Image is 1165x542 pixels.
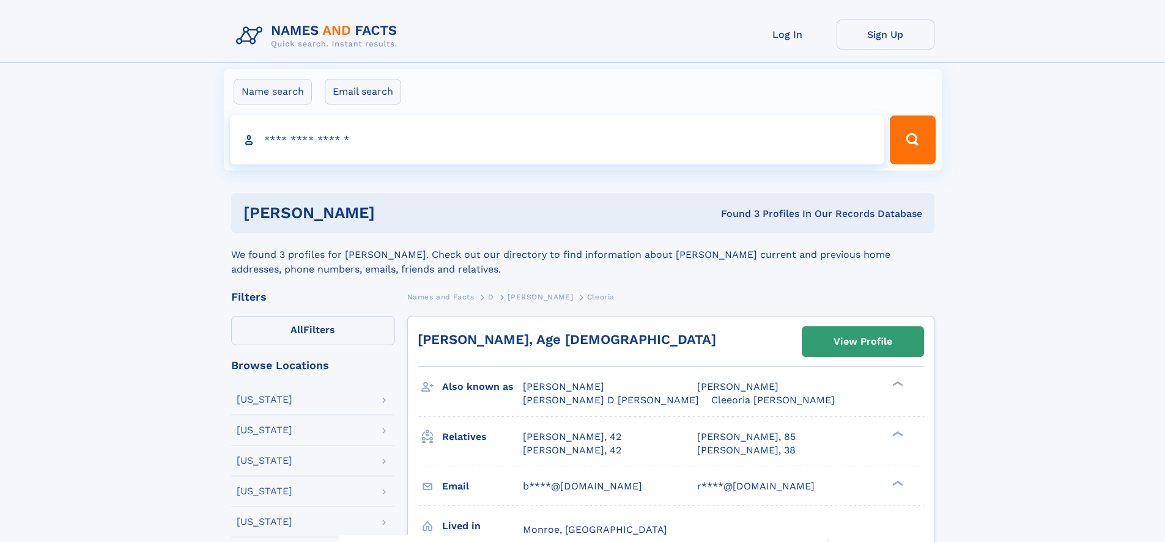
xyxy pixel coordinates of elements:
[837,20,934,49] a: Sign Up
[523,444,621,457] a: [PERSON_NAME], 42
[237,456,292,466] div: [US_STATE]
[697,430,796,444] a: [PERSON_NAME], 85
[587,293,615,301] span: Cleoria
[890,115,935,164] button: Search Button
[548,207,922,221] div: Found 3 Profiles In Our Records Database
[418,332,716,347] a: [PERSON_NAME], Age [DEMOGRAPHIC_DATA]
[325,79,401,104] label: Email search
[508,293,573,301] span: [PERSON_NAME]
[697,444,796,457] a: [PERSON_NAME], 38
[488,289,494,304] a: D
[231,291,395,302] div: Filters
[290,324,303,335] span: All
[231,360,395,371] div: Browse Locations
[442,427,523,447] h3: Relatives
[237,486,292,496] div: [US_STATE]
[230,115,885,164] input: search input
[739,20,837,49] a: Log In
[508,289,573,304] a: [PERSON_NAME]
[237,517,292,527] div: [US_STATE]
[523,524,667,535] span: Monroe, [GEOGRAPHIC_DATA]
[889,479,904,487] div: ❯
[407,289,475,304] a: Names and Facts
[523,430,621,444] a: [PERSON_NAME], 42
[237,425,292,435] div: [US_STATE]
[442,376,523,397] h3: Also known as
[711,394,835,406] span: Cleeoria [PERSON_NAME]
[231,233,934,277] div: We found 3 profiles for [PERSON_NAME]. Check out our directory to find information about [PERSON_...
[234,79,312,104] label: Name search
[889,380,904,388] div: ❯
[243,205,548,221] h1: [PERSON_NAME]
[237,395,292,405] div: [US_STATE]
[697,381,779,392] span: [PERSON_NAME]
[523,394,699,406] span: [PERSON_NAME] D [PERSON_NAME]
[834,328,892,356] div: View Profile
[523,381,604,392] span: [PERSON_NAME]
[488,293,494,301] span: D
[442,476,523,497] h3: Email
[231,20,407,53] img: Logo Names and Facts
[442,516,523,537] h3: Lived in
[889,430,904,438] div: ❯
[802,327,923,356] a: View Profile
[231,316,395,345] label: Filters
